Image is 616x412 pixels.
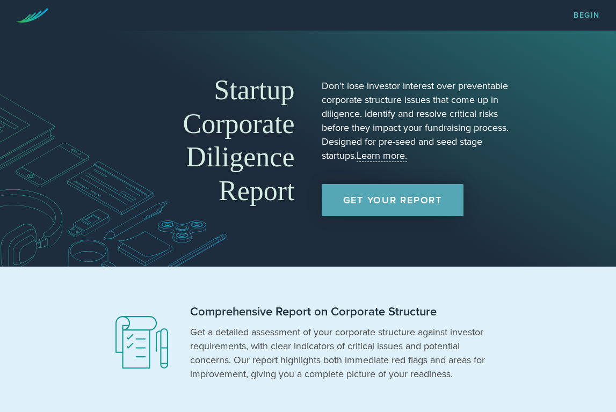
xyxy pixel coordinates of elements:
[322,184,463,216] a: Get Your Report
[574,12,600,19] a: Begin
[322,79,512,163] p: Don't lose investor interest over preventable corporate structure issues that come up in diligenc...
[190,304,491,320] h2: Comprehensive Report on Corporate Structure
[104,73,295,208] h1: Startup Corporate Diligence Report
[357,150,407,162] a: Learn more.
[190,325,491,381] p: Get a detailed assessment of your corporate structure against investor requirements, with clear i...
